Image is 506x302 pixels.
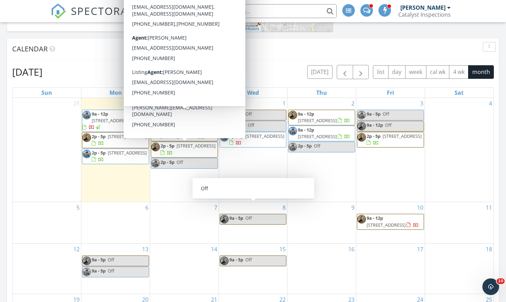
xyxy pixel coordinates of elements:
[426,65,450,79] button: cal wk
[82,110,149,132] a: 9a - 12p [STREET_ADDRESS]
[347,244,356,255] a: Go to October 16, 2025
[425,244,493,294] td: Go to October 18, 2025
[245,215,252,221] span: Off
[150,98,219,202] td: Go to September 30, 2025
[357,111,366,119] img: img_9759.jpeg
[161,159,174,165] span: 2p - 5p
[307,65,333,79] button: [DATE]
[108,133,147,140] span: [STREET_ADDRESS]
[81,98,150,202] td: Go to September 29, 2025
[173,26,261,32] div: |
[40,88,54,98] a: Sunday
[213,202,219,213] a: Go to October 7, 2025
[141,98,150,109] a: Go to September 29, 2025
[350,98,356,109] a: Go to October 2, 2025
[288,110,355,125] a: 9a - 12p [STREET_ADDRESS]
[198,4,337,18] input: Search everything...
[314,143,320,149] span: Off
[246,88,260,98] a: Wednesday
[82,268,91,276] img: img_9759.jpeg
[82,132,149,148] a: 2p - 5p [STREET_ADDRESS]
[353,65,369,79] button: Next month
[367,122,383,128] span: 9a - 12p
[13,244,81,294] td: Go to October 12, 2025
[210,98,219,109] a: Go to September 30, 2025
[92,268,106,274] span: 9a - 5p
[453,88,465,98] a: Saturday
[400,4,446,11] div: [PERSON_NAME]
[367,133,422,146] a: 2p - 5p [STREET_ADDRESS]
[482,278,499,295] iframe: Intercom live chat
[51,9,128,24] a: SPECTORA
[245,111,252,117] span: Off
[298,111,314,117] span: 9a - 12p
[416,244,425,255] a: Go to October 17, 2025
[373,65,389,79] button: list
[161,143,174,149] span: 2p - 5p
[161,127,177,133] span: 9a - 12p
[416,202,425,213] a: Go to October 10, 2025
[151,142,218,157] a: 2p - 5p [STREET_ADDRESS]
[398,11,451,18] div: Catalyst Inspections
[220,132,287,148] a: 2p - 5p [STREET_ADDRESS]
[82,149,149,164] a: 2p - 5p [STREET_ADDRESS]
[229,133,284,146] a: 2p - 5p [STREET_ADDRESS]
[92,133,147,146] a: 2p - 5p [STREET_ADDRESS]
[287,244,356,294] td: Go to October 16, 2025
[229,111,243,117] span: 9a - 5p
[92,257,106,263] span: 9a - 5p
[161,143,215,156] a: 2p - 5p [STREET_ADDRESS]
[245,133,284,139] span: [STREET_ADDRESS]
[151,143,160,151] img: josh_donato_headshot.jpg
[315,88,328,98] a: Thursday
[150,202,219,244] td: Go to October 7, 2025
[81,244,150,294] td: Go to October 13, 2025
[425,202,493,244] td: Go to October 11, 2025
[419,98,425,109] a: Go to October 3, 2025
[357,122,366,131] img: josh_donato_headshot.jpg
[367,215,383,221] span: 9a - 12p
[229,257,243,263] span: 9a - 5p
[51,3,66,19] img: The Best Home Inspection Software - Spectora
[229,215,243,221] span: 9a - 5p
[287,202,356,244] td: Go to October 9, 2025
[151,110,218,125] a: 9a - 12p 1031 US-34, Loveland 80537
[298,117,337,124] span: [STREET_ADDRESS]
[13,202,81,244] td: Go to October 5, 2025
[385,122,392,128] span: Off
[150,244,219,294] td: Go to October 14, 2025
[367,215,419,228] a: 9a - 12p [STREET_ADDRESS]
[425,98,493,202] td: Go to October 4, 2025
[82,150,91,158] img: img_9759.jpeg
[92,150,106,156] span: 2p - 5p
[82,111,131,130] a: 9a - 12p [STREET_ADDRESS]
[92,133,106,140] span: 2p - 5p
[497,278,505,284] span: 10
[92,150,147,162] a: 2p - 5p [STREET_ADDRESS]
[12,65,42,79] h2: [DATE]
[13,98,81,202] td: Go to September 28, 2025
[210,244,219,255] a: Go to October 14, 2025
[356,244,425,294] td: Go to October 17, 2025
[161,127,213,140] a: 9a - 12p [STREET_ADDRESS]
[248,122,254,128] span: Off
[449,65,468,79] button: 4 wk
[72,244,81,255] a: Go to October 12, 2025
[72,98,81,109] a: Go to September 28, 2025
[288,143,297,151] img: img_9759.jpeg
[220,122,229,131] img: img_9759.jpeg
[484,244,493,255] a: Go to October 18, 2025
[229,122,246,128] span: 9a - 12p
[357,215,366,224] img: josh_donato_headshot.jpg
[288,126,355,141] a: 9a - 12p [STREET_ADDRESS]
[385,88,395,98] a: Friday
[357,133,366,142] img: josh_donato_headshot.jpg
[405,65,426,79] button: week
[367,111,381,117] span: 9a - 5p
[161,111,177,117] span: 9a - 12p
[178,88,191,98] a: Tuesday
[484,202,493,213] a: Go to October 11, 2025
[220,111,229,119] img: josh_donato_headshot.jpg
[151,111,160,119] img: img_9759.jpeg
[298,143,312,149] span: 2p - 5p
